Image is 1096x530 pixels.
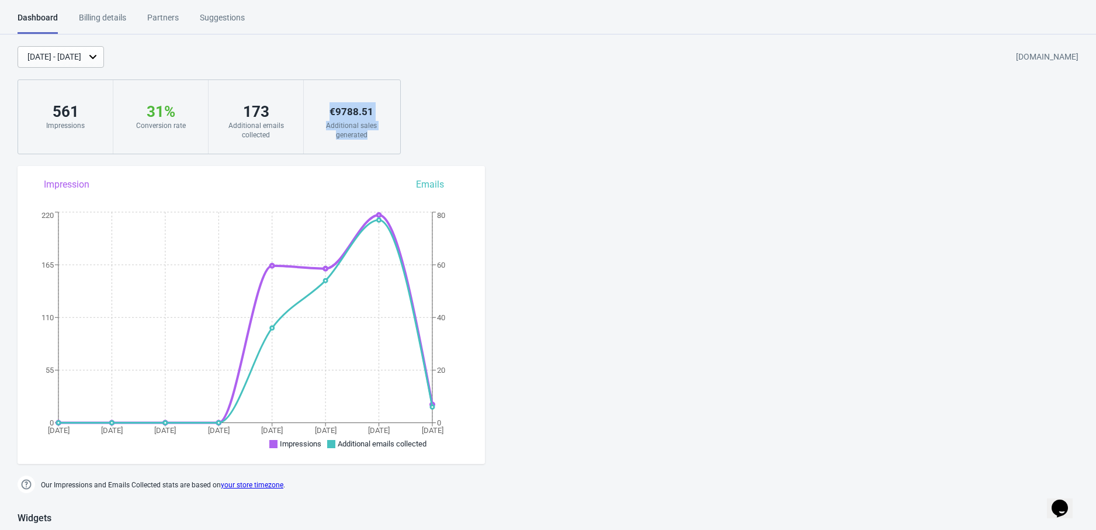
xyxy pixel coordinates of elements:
[422,426,443,435] tspan: [DATE]
[338,439,426,448] span: Additional emails collected
[147,12,179,32] div: Partners
[437,418,441,427] tspan: 0
[200,12,245,32] div: Suggestions
[220,102,292,121] div: 173
[125,102,196,121] div: 31 %
[27,51,81,63] div: [DATE] - [DATE]
[41,476,285,495] span: Our Impressions and Emails Collected stats are based on .
[41,261,54,269] tspan: 165
[368,426,390,435] tspan: [DATE]
[79,12,126,32] div: Billing details
[18,12,58,34] div: Dashboard
[437,211,445,220] tspan: 80
[30,121,101,130] div: Impressions
[437,261,445,269] tspan: 60
[315,102,387,121] div: € 9788.51
[41,313,54,322] tspan: 110
[50,418,54,427] tspan: 0
[48,426,70,435] tspan: [DATE]
[46,366,54,375] tspan: 55
[221,481,283,489] a: your store timezone
[30,102,101,121] div: 561
[1016,47,1078,68] div: [DOMAIN_NAME]
[125,121,196,130] div: Conversion rate
[1047,483,1084,518] iframe: chat widget
[220,121,292,140] div: Additional emails collected
[41,211,54,220] tspan: 220
[208,426,230,435] tspan: [DATE]
[261,426,283,435] tspan: [DATE]
[315,426,337,435] tspan: [DATE]
[154,426,176,435] tspan: [DATE]
[18,476,35,493] img: help.png
[101,426,123,435] tspan: [DATE]
[437,313,445,322] tspan: 40
[280,439,321,448] span: Impressions
[437,366,445,375] tspan: 20
[315,121,387,140] div: Additional sales generated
